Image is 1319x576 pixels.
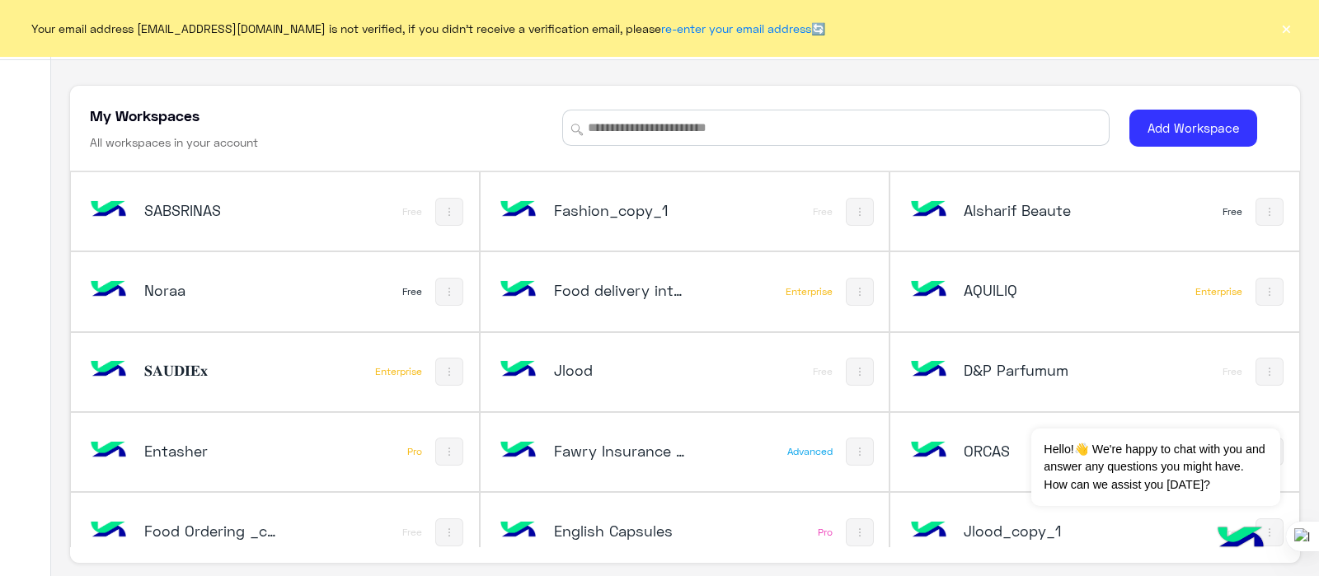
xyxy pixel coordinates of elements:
button: × [1278,20,1294,36]
div: Enterprise [1195,285,1242,298]
img: bot image [87,348,131,392]
span: Your email address [EMAIL_ADDRESS][DOMAIN_NAME] is not verified, if you didn't receive a verifica... [31,20,825,37]
h5: Food Ordering _copy_1 [144,521,280,541]
div: Free [402,205,422,218]
h5: My Workspaces [90,105,199,125]
div: Free [813,365,833,378]
a: re-enter your email address [661,21,811,35]
h5: Jlood_copy_1 [964,521,1100,541]
div: Free [1223,365,1242,378]
div: Enterprise [786,285,833,298]
img: 111445085349129 [87,268,131,312]
img: bot image [496,508,541,553]
h5: Food delivery interaction [554,280,690,300]
h5: AQUILIQ [964,280,1100,300]
div: Free [813,205,833,218]
div: Advanced [787,445,833,458]
h5: SABSRINAS [144,200,280,220]
img: bot image [87,188,131,232]
img: hulul-logo.png [1212,510,1270,568]
div: Free [1223,205,1242,218]
h6: All workspaces in your account [90,134,258,151]
span: Hello!👋 We're happy to chat with you and answer any questions you might have. How can we assist y... [1031,428,1279,506]
img: bot image [87,508,131,553]
h5: Fawry Insurance Brokerage`s [554,441,690,461]
button: Add Workspace [1129,110,1257,147]
img: bot image [496,268,541,312]
h5: D&P Parfumum [964,360,1100,380]
div: Enterprise [375,365,422,378]
img: bot image [496,428,541,473]
h5: Fashion_copy_1 [554,200,690,220]
h5: Jlood [554,360,690,380]
img: bot image [906,268,951,312]
div: Pro [818,526,833,539]
h5: Noraa [144,280,280,300]
img: bot image [87,428,131,473]
img: bot image [906,428,951,473]
img: 106211162022774 [496,188,541,232]
img: 146205905242462 [496,348,541,392]
h5: ORCAS [964,441,1100,461]
img: bot image [906,188,951,232]
h5: Entasher [144,441,280,461]
h5: Alsharif Beaute [964,200,1100,220]
h5: 𝐒𝐀𝐔𝐃𝐈𝐄𝐱 [144,360,280,380]
img: bot image [906,348,951,392]
div: Free [402,526,422,539]
img: bot image [906,508,951,553]
div: Free [402,285,422,298]
div: Pro [407,445,422,458]
h5: English Capsules [554,521,690,541]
